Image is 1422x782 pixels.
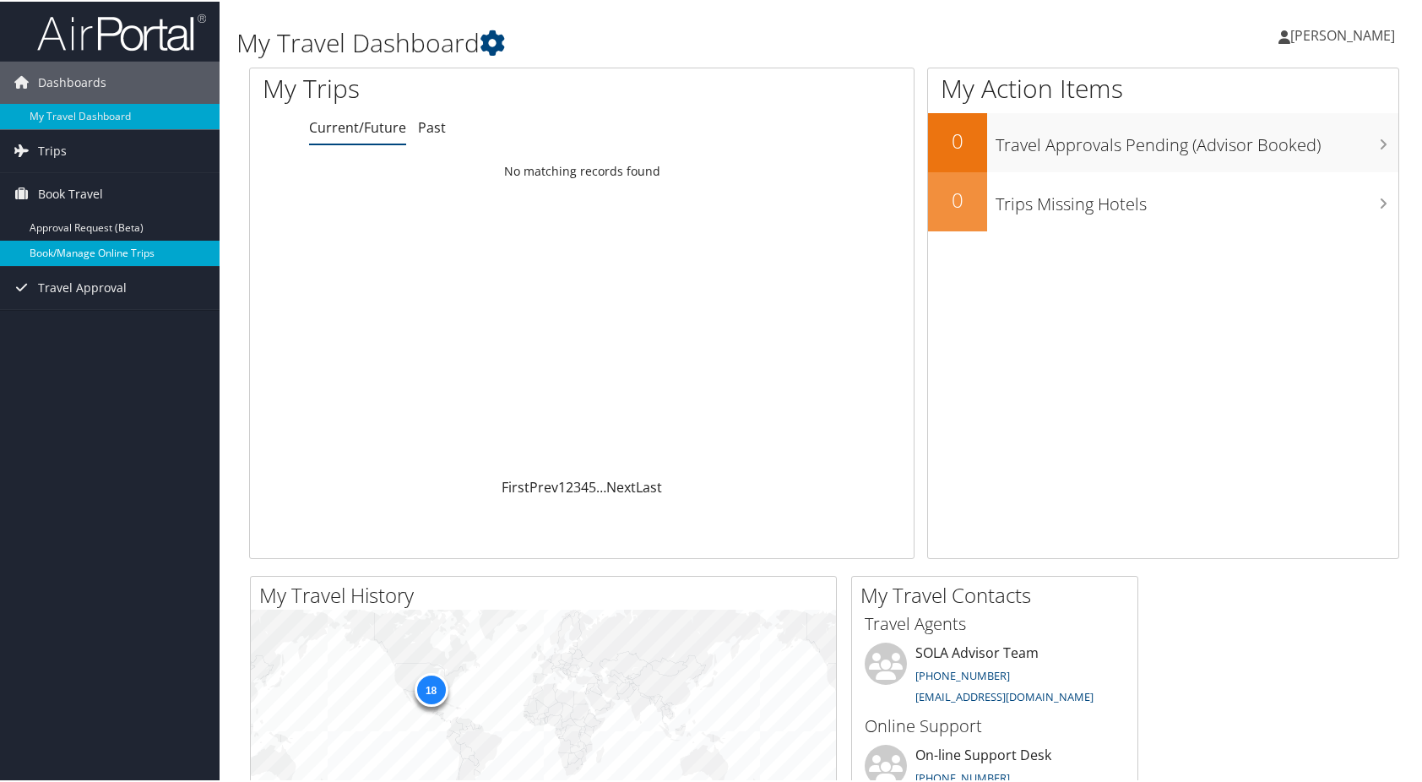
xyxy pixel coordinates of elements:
[566,476,573,495] a: 2
[263,69,625,105] h1: My Trips
[928,111,1398,171] a: 0Travel Approvals Pending (Advisor Booked)
[502,476,529,495] a: First
[928,171,1398,230] a: 0Trips Missing Hotels
[529,476,558,495] a: Prev
[856,641,1133,710] li: SOLA Advisor Team
[606,476,636,495] a: Next
[996,123,1398,155] h3: Travel Approvals Pending (Advisor Booked)
[37,11,206,51] img: airportal-logo.png
[309,117,406,135] a: Current/Future
[236,24,1020,59] h1: My Travel Dashboard
[1290,24,1395,43] span: [PERSON_NAME]
[636,476,662,495] a: Last
[250,155,914,185] td: No matching records found
[38,265,127,307] span: Travel Approval
[865,713,1125,736] h3: Online Support
[259,579,836,608] h2: My Travel History
[915,687,1094,703] a: [EMAIL_ADDRESS][DOMAIN_NAME]
[581,476,589,495] a: 4
[596,476,606,495] span: …
[38,128,67,171] span: Trips
[414,671,448,705] div: 18
[996,182,1398,215] h3: Trips Missing Hotels
[418,117,446,135] a: Past
[860,579,1137,608] h2: My Travel Contacts
[928,69,1398,105] h1: My Action Items
[589,476,596,495] a: 5
[865,611,1125,634] h3: Travel Agents
[573,476,581,495] a: 3
[1278,8,1412,59] a: [PERSON_NAME]
[38,60,106,102] span: Dashboards
[928,184,987,213] h2: 0
[558,476,566,495] a: 1
[915,666,1010,682] a: [PHONE_NUMBER]
[928,125,987,154] h2: 0
[38,171,103,214] span: Book Travel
